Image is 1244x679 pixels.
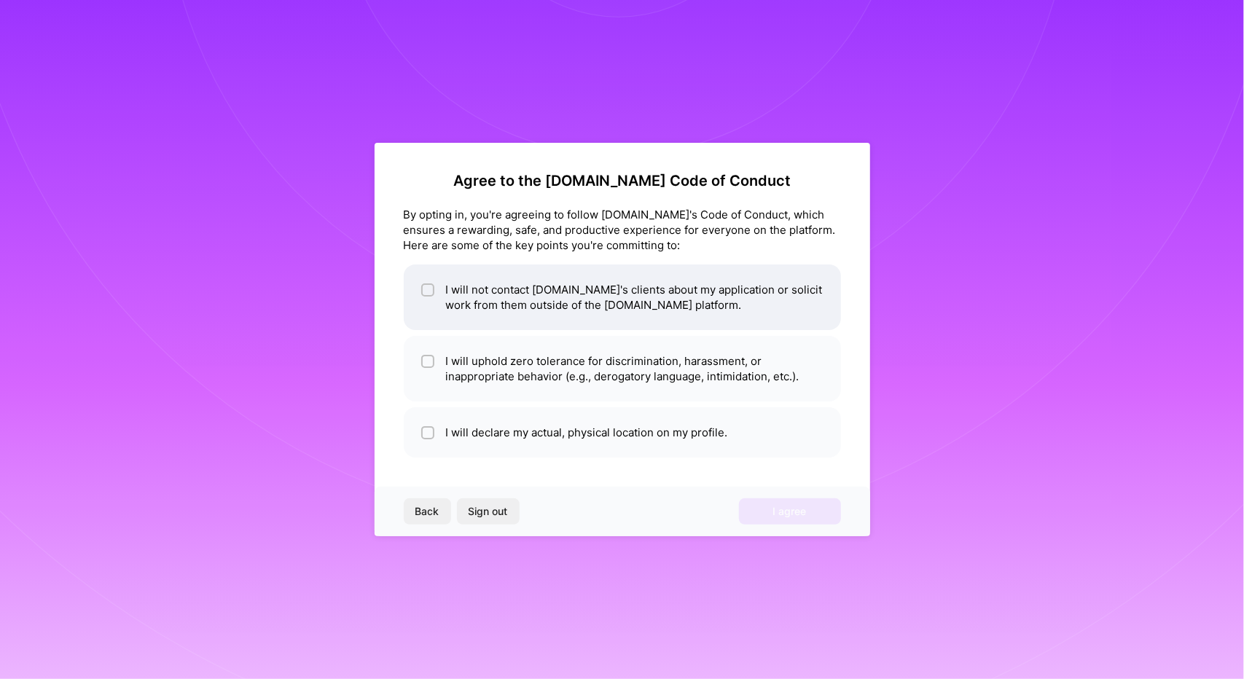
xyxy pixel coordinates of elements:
[404,407,841,458] li: I will declare my actual, physical location on my profile.
[457,498,520,525] button: Sign out
[404,498,451,525] button: Back
[404,336,841,401] li: I will uphold zero tolerance for discrimination, harassment, or inappropriate behavior (e.g., der...
[469,504,508,519] span: Sign out
[415,504,439,519] span: Back
[404,207,841,253] div: By opting in, you're agreeing to follow [DOMAIN_NAME]'s Code of Conduct, which ensures a rewardin...
[404,264,841,330] li: I will not contact [DOMAIN_NAME]'s clients about my application or solicit work from them outside...
[404,172,841,189] h2: Agree to the [DOMAIN_NAME] Code of Conduct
